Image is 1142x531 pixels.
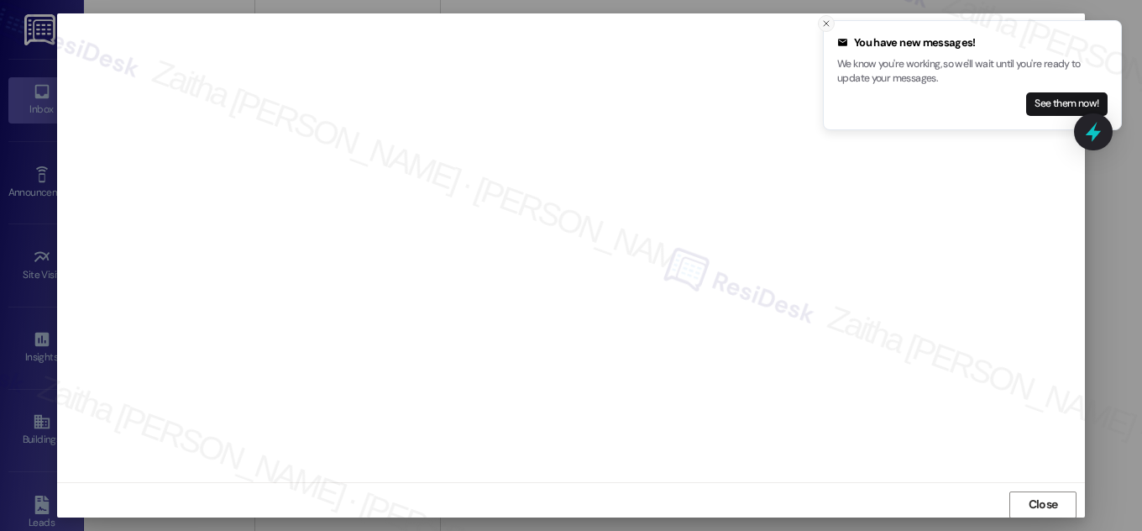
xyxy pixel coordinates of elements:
[1029,496,1058,513] span: Close
[818,15,835,32] button: Close toast
[1009,492,1077,518] button: Close
[65,13,1077,474] iframe: retool
[1026,92,1108,116] button: See them now!
[837,57,1108,87] p: We know you're working, so we'll wait until you're ready to update your messages.
[837,34,1108,51] div: You have new messages!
